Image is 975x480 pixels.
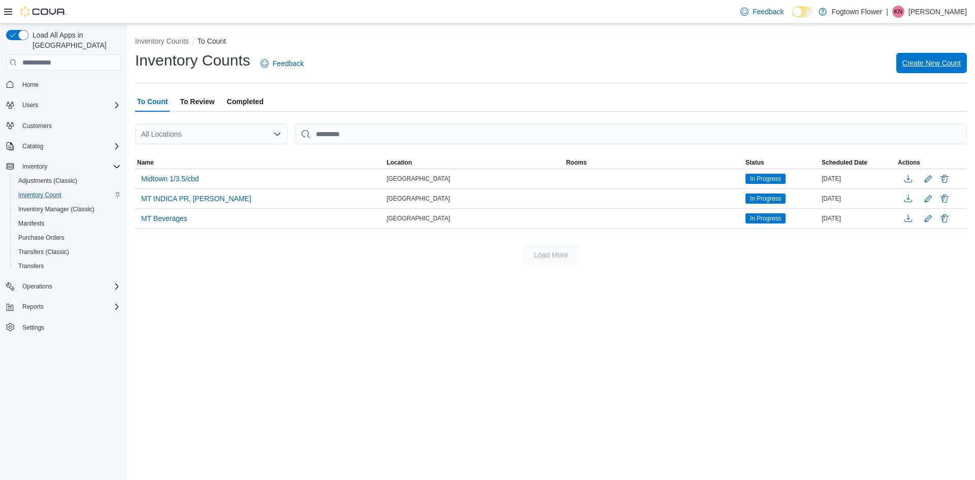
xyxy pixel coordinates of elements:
[18,280,56,293] button: Operations
[18,205,94,213] span: Inventory Manager (Classic)
[523,245,579,265] button: Load More
[28,30,121,50] span: Load All Apps in [GEOGRAPHIC_DATA]
[898,158,920,167] span: Actions
[18,140,121,152] span: Catalog
[386,175,450,183] span: [GEOGRAPHIC_DATA]
[745,174,786,184] span: In Progress
[534,250,568,260] span: Load More
[832,6,883,18] p: Fogtown Flower
[273,130,281,138] button: Open list of options
[22,163,47,171] span: Inventory
[902,58,961,68] span: Create New Count
[886,6,888,18] p: |
[908,6,967,18] p: [PERSON_NAME]
[750,174,781,183] span: In Progress
[2,279,125,294] button: Operations
[18,177,77,185] span: Adjustments (Classic)
[18,322,48,334] a: Settings
[14,203,121,215] span: Inventory Manager (Classic)
[792,7,814,17] input: Dark Mode
[736,2,788,22] a: Feedback
[922,191,934,206] button: Edit count details
[743,156,820,169] button: Status
[386,158,412,167] span: Location
[892,6,904,18] div: Kevon Neiven
[14,232,69,244] a: Purchase Orders
[745,213,786,223] span: In Progress
[14,260,121,272] span: Transfers
[18,140,47,152] button: Catalog
[14,175,81,187] a: Adjustments (Classic)
[18,219,44,228] span: Manifests
[10,216,125,231] button: Manifests
[135,37,189,45] button: Inventory Counts
[18,99,121,111] span: Users
[135,36,967,48] nav: An example of EuiBreadcrumbs
[822,158,867,167] span: Scheduled Date
[2,139,125,153] button: Catalog
[14,246,73,258] a: Transfers (Classic)
[938,212,951,225] button: Delete
[18,78,121,90] span: Home
[2,77,125,91] button: Home
[6,73,121,361] nav: Complex example
[22,282,52,291] span: Operations
[386,195,450,203] span: [GEOGRAPHIC_DATA]
[18,301,48,313] button: Reports
[256,53,308,74] a: Feedback
[14,203,99,215] a: Inventory Manager (Classic)
[753,7,784,17] span: Feedback
[10,202,125,216] button: Inventory Manager (Classic)
[750,214,781,223] span: In Progress
[745,158,764,167] span: Status
[14,246,121,258] span: Transfers (Classic)
[296,124,967,144] input: This is a search bar. After typing your query, hit enter to filter the results lower in the page.
[18,99,42,111] button: Users
[137,191,255,206] button: MT INDICA PR, [PERSON_NAME]
[2,118,125,133] button: Customers
[14,260,48,272] a: Transfers
[18,120,56,132] a: Customers
[2,159,125,174] button: Inventory
[566,158,587,167] span: Rooms
[137,171,203,186] button: Midtown 1/3.5/cbd
[2,98,125,112] button: Users
[141,174,199,184] span: Midtown 1/3.5/cbd
[137,158,154,167] span: Name
[18,119,121,132] span: Customers
[14,217,121,230] span: Manifests
[14,189,121,201] span: Inventory Count
[141,194,251,204] span: MT INDICA PR, [PERSON_NAME]
[10,231,125,245] button: Purchase Orders
[18,280,121,293] span: Operations
[14,232,121,244] span: Purchase Orders
[14,175,121,187] span: Adjustments (Classic)
[10,259,125,273] button: Transfers
[180,91,214,112] span: To Review
[820,173,896,185] div: [DATE]
[938,193,951,205] button: Delete
[18,301,121,313] span: Reports
[135,50,250,71] h1: Inventory Counts
[792,17,793,18] span: Dark Mode
[564,156,743,169] button: Rooms
[894,6,903,18] span: KN
[10,245,125,259] button: Transfers (Classic)
[922,171,934,186] button: Edit count details
[922,211,934,226] button: Edit count details
[384,156,564,169] button: Location
[18,191,61,199] span: Inventory Count
[22,303,44,311] span: Reports
[18,234,64,242] span: Purchase Orders
[22,101,38,109] span: Users
[745,194,786,204] span: In Progress
[896,53,967,73] button: Create New Count
[22,142,43,150] span: Catalog
[2,320,125,335] button: Settings
[750,194,781,203] span: In Progress
[820,156,896,169] button: Scheduled Date
[141,213,187,223] span: MT Beverages
[18,79,43,91] a: Home
[10,188,125,202] button: Inventory Count
[2,300,125,314] button: Reports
